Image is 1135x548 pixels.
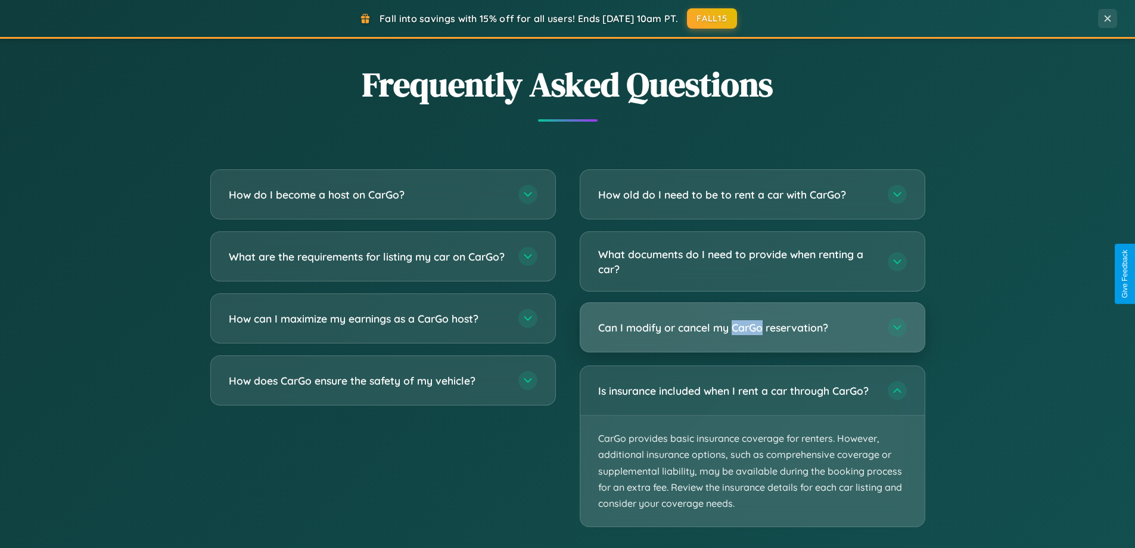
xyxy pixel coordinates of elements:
h3: What documents do I need to provide when renting a car? [598,247,876,276]
h3: Is insurance included when I rent a car through CarGo? [598,383,876,398]
h3: How can I maximize my earnings as a CarGo host? [229,311,506,326]
button: FALL15 [687,8,737,29]
h2: Frequently Asked Questions [210,61,925,107]
h3: How does CarGo ensure the safety of my vehicle? [229,373,506,388]
h3: What are the requirements for listing my car on CarGo? [229,249,506,264]
span: Fall into savings with 15% off for all users! Ends [DATE] 10am PT. [380,13,678,24]
h3: How do I become a host on CarGo? [229,187,506,202]
h3: How old do I need to be to rent a car with CarGo? [598,187,876,202]
h3: Can I modify or cancel my CarGo reservation? [598,320,876,335]
p: CarGo provides basic insurance coverage for renters. However, additional insurance options, such ... [580,416,925,527]
div: Give Feedback [1121,250,1129,298]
